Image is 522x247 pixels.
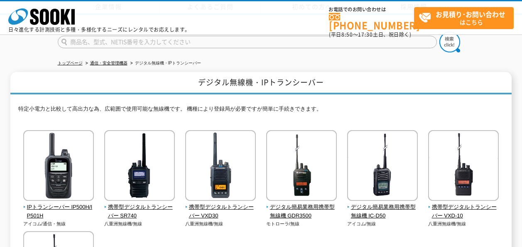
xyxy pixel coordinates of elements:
li: デジタル無線機・IPトランシーバー [129,59,201,68]
p: アイコム/無線 [347,220,418,227]
a: デジタル簡易業務用携帯型無線機 IC-D50 [347,195,418,220]
span: デジタル簡易業務用携帯型無線機 GDR3500 [266,203,337,220]
span: 携帯型デジタルトランシーバー VXD30 [185,203,256,220]
p: 八重洲無線機/無線 [104,220,175,227]
img: btn_search.png [439,32,460,52]
a: お見積り･お問い合わせはこちら [414,7,514,29]
p: 特定小電力と比較して高出力な為、広範囲で使用可能な無線機です。 機種により登録局が必要ですが簡単に手続きできます。 [18,105,504,118]
a: IPトランシーバー IP500H/IP501H [23,195,94,220]
a: デジタル簡易業務用携帯型無線機 GDR3500 [266,195,337,220]
p: モトローラ/無線 [266,220,337,227]
img: 携帯型デジタルトランシーバー VXD30 [185,130,256,203]
input: 商品名、型式、NETIS番号を入力してください [58,36,437,48]
img: IPトランシーバー IP500H/IP501H [23,130,94,203]
h1: デジタル無線機・IPトランシーバー [10,72,512,95]
span: 8:50 [341,31,353,38]
span: 17:30 [358,31,373,38]
a: トップページ [58,61,83,65]
a: 携帯型デジタルトランシーバー SR740 [104,195,175,220]
strong: お見積り･お問い合わせ [436,9,505,19]
p: 八重洲無線機/無線 [185,220,256,227]
p: アイコム/通信・無線 [23,220,94,227]
span: はこちら [419,7,513,28]
img: デジタル簡易業務用携帯型無線機 GDR3500 [266,130,337,203]
span: IPトランシーバー IP500H/IP501H [23,203,94,220]
a: 通信・安全管理機器 [90,61,127,65]
a: 携帯型デジタルトランシーバー VXD30 [185,195,256,220]
p: 日々進化する計測技術と多種・多様化するニーズにレンタルでお応えします。 [8,27,190,32]
span: 携帯型デジタルトランシーバー VXD-10 [428,203,499,220]
img: 携帯型デジタルトランシーバー SR740 [104,130,175,203]
span: デジタル簡易業務用携帯型無線機 IC-D50 [347,203,418,220]
span: (平日 ～ 土日、祝日除く) [329,31,411,38]
img: 携帯型デジタルトランシーバー VXD-10 [428,130,499,203]
a: 携帯型デジタルトランシーバー VXD-10 [428,195,499,220]
span: 携帯型デジタルトランシーバー SR740 [104,203,175,220]
a: [PHONE_NUMBER] [329,13,414,30]
span: お電話でのお問い合わせは [329,7,414,12]
img: デジタル簡易業務用携帯型無線機 IC-D50 [347,130,418,203]
p: 八重洲無線機/無線 [428,220,499,227]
